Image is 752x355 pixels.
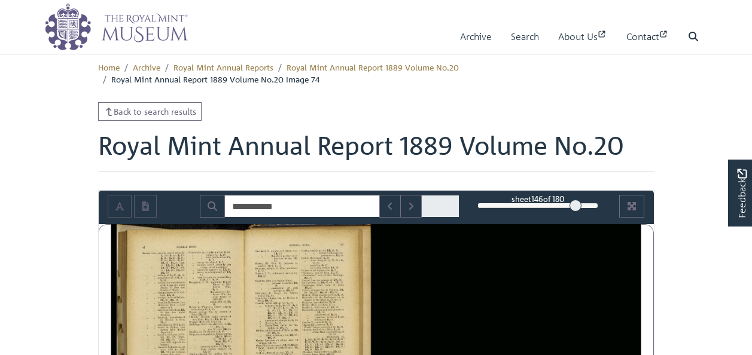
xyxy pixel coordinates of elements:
[626,20,669,54] a: Contact
[511,20,539,54] a: Search
[619,195,644,218] button: Full screen mode
[108,195,132,218] button: Toggle text selection (Alt+T)
[98,130,654,172] h1: Royal Mint Annual Report 1889 Volume No.20
[134,195,157,218] button: Open transcription window
[224,195,380,218] input: Search for
[379,195,401,218] button: Previous Match
[200,195,225,218] button: Search
[98,102,202,121] a: Back to search results
[735,169,749,219] span: Feedback
[111,74,320,84] span: Royal Mint Annual Report 1889 Volume No.20 Image 74
[44,3,188,51] img: logo_wide.png
[728,160,752,227] a: Would you like to provide feedback?
[477,193,598,204] div: sheet of 180
[98,62,120,72] a: Home
[133,62,160,72] a: Archive
[287,62,459,72] a: Royal Mint Annual Report 1889 Volume No.20
[173,62,273,72] a: Royal Mint Annual Reports
[400,195,422,218] button: Next Match
[558,20,607,54] a: About Us
[460,20,492,54] a: Archive
[531,194,543,204] span: 146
